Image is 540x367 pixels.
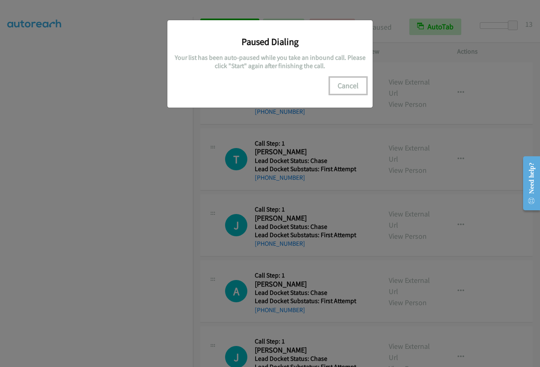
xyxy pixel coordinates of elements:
[174,36,366,47] h3: Paused Dialing
[174,54,366,70] h5: Your list has been auto-paused while you take an inbound call. Please click "Start" again after f...
[330,78,366,94] button: Cancel
[516,151,540,216] iframe: Resource Center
